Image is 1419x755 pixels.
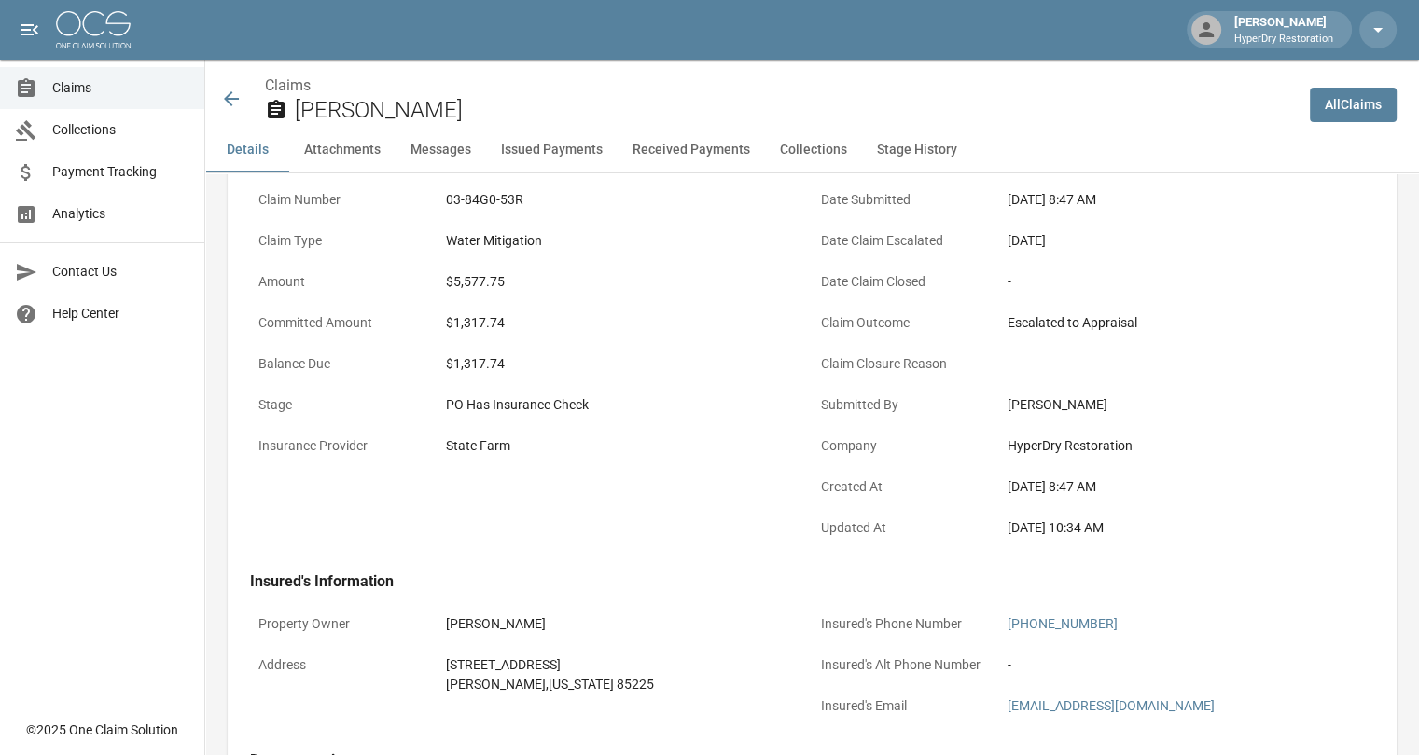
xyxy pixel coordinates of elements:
div: [PERSON_NAME] , [US_STATE] 85225 [446,675,804,694]
span: Contact Us [52,262,189,281]
div: [DATE] [1008,231,1366,251]
div: - [1008,655,1366,675]
div: [DATE] 8:47 AM [1008,190,1366,210]
div: Escalated to Appraisal [1008,313,1366,333]
p: Created At [813,469,1000,505]
span: Payment Tracking [52,162,189,182]
h2: [PERSON_NAME] [295,97,1295,124]
a: [PHONE_NUMBER] [1008,616,1118,631]
div: State Farm [446,436,804,456]
p: HyperDry Restoration [1234,32,1333,48]
p: Insured's Phone Number [813,606,1000,642]
div: anchor tabs [205,128,1419,172]
p: Date Claim Closed [813,264,1000,300]
div: © 2025 One Claim Solution [26,721,178,739]
div: - [1008,354,1366,374]
p: Insurance Provider [250,428,438,464]
p: Balance Due [250,346,438,382]
div: [PERSON_NAME] [1227,13,1341,47]
span: Claims [52,78,189,98]
div: Water Mitigation [446,231,804,251]
div: PO Has Insurance Check [446,395,804,415]
p: Insured's Email [813,688,1000,724]
span: Analytics [52,204,189,224]
p: Company [813,428,1000,464]
button: Attachments [289,128,396,172]
button: Stage History [862,128,972,172]
p: Committed Amount [250,305,438,341]
p: Claim Outcome [813,305,1000,341]
div: [DATE] 10:34 AM [1008,518,1366,538]
button: Messages [396,128,486,172]
h4: Insured's Information [250,572,1374,591]
div: $1,317.74 [446,313,804,333]
p: Property Owner [250,606,438,642]
img: ocs-logo-white-transparent.png [56,11,131,48]
p: Stage [250,387,438,423]
button: Issued Payments [486,128,618,172]
p: Address [250,647,438,683]
div: 03-84G0-53R [446,190,804,210]
p: Submitted By [813,387,1000,423]
p: Claim Closure Reason [813,346,1000,382]
p: Amount [250,264,438,300]
div: $5,577.75 [446,272,804,292]
a: AllClaims [1310,88,1397,122]
span: Help Center [52,304,189,323]
div: [PERSON_NAME] [1008,395,1366,415]
p: Claim Type [250,223,438,259]
button: open drawer [11,11,49,48]
div: $1,317.74 [446,354,804,374]
p: Date Claim Escalated [813,223,1000,259]
div: [DATE] 8:47 AM [1008,477,1366,497]
p: Insured's Alt Phone Number [813,647,1000,683]
a: [EMAIL_ADDRESS][DOMAIN_NAME] [1008,698,1215,713]
p: Date Submitted [813,182,1000,218]
div: [STREET_ADDRESS] [446,655,804,675]
div: - [1008,272,1366,292]
span: Collections [52,120,189,140]
div: HyperDry Restoration [1008,436,1366,456]
p: Updated At [813,510,1000,546]
a: Claims [265,76,311,94]
button: Collections [765,128,862,172]
div: [PERSON_NAME] [446,614,804,634]
button: Details [205,128,289,172]
nav: breadcrumb [265,75,1295,97]
p: Claim Number [250,182,438,218]
button: Received Payments [618,128,765,172]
